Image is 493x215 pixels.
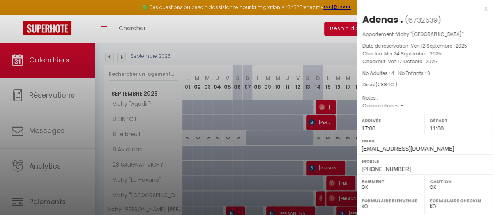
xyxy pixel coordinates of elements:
[376,81,397,88] span: ( € )
[362,117,420,124] label: Arrivée
[401,102,404,109] span: -
[362,166,411,172] span: [PHONE_NUMBER]
[378,81,390,88] span: 2884
[362,125,375,131] span: 17:00
[362,94,487,102] p: Notes :
[378,94,381,101] span: -
[362,81,487,89] div: Direct
[362,197,420,204] label: Formulaire Bienvenue
[411,43,467,49] span: Ven 12 Septembre . 2025
[430,117,488,124] label: Départ
[408,15,438,25] span: 6732539
[430,197,488,204] label: Formulaire Checkin
[357,4,487,13] div: x
[388,58,437,65] span: Ven 17 Octobre . 2025
[362,70,430,76] span: Nb Adultes : 4 -
[362,13,403,26] div: Adenas .
[362,137,488,145] label: Email
[362,42,487,50] p: Date de réservation :
[430,178,488,185] label: Caution
[384,50,442,57] span: Mer 24 Septembre . 2025
[362,58,487,66] p: Checkout :
[362,157,488,165] label: Mobile
[405,14,441,25] span: ( )
[362,146,454,152] span: [EMAIL_ADDRESS][DOMAIN_NAME]
[362,178,420,185] label: Paiement
[430,125,444,131] span: 11:00
[396,31,463,37] span: Vichy "[GEOGRAPHIC_DATA]"
[362,30,487,38] p: Appartement :
[362,50,487,58] p: Checkin :
[398,70,430,76] span: Nb Enfants : 0
[362,102,487,110] p: Commentaires :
